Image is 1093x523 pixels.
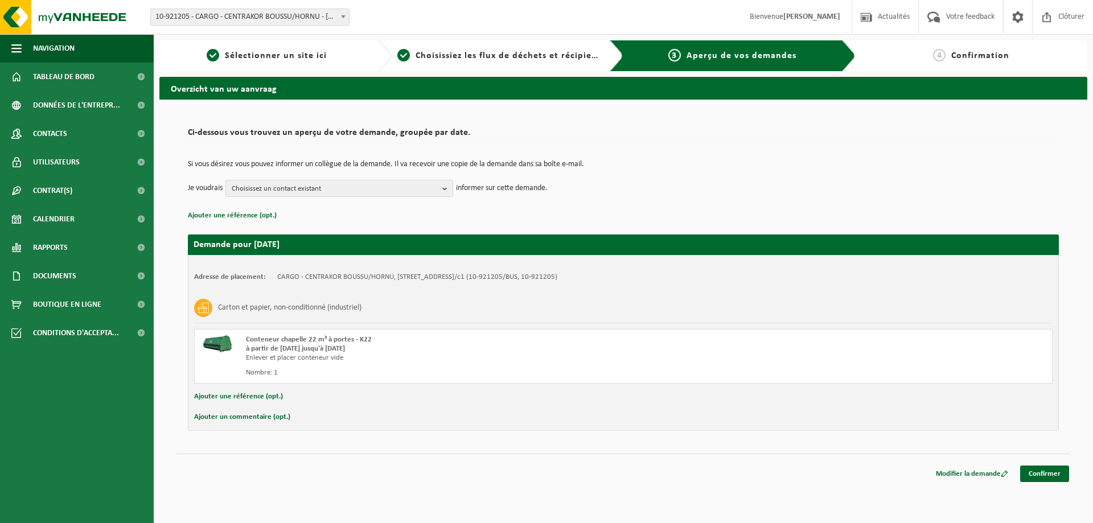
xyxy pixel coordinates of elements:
[246,336,372,343] span: Conteneur chapelle 22 m³ à portes - K22
[951,51,1009,60] span: Confirmation
[194,389,283,404] button: Ajouter une référence (opt.)
[33,233,68,262] span: Rapports
[33,63,94,91] span: Tableau de bord
[33,91,120,120] span: Données de l'entrepr...
[33,34,75,63] span: Navigation
[188,208,277,223] button: Ajouter une référence (opt.)
[150,9,350,26] span: 10-921205 - CARGO - CENTRAKOR BOUSSU/HORNU - HORNU
[33,262,76,290] span: Documents
[456,180,548,197] p: informer sur cette demande.
[207,49,219,61] span: 1
[194,410,290,425] button: Ajouter un commentaire (opt.)
[33,290,101,319] span: Boutique en ligne
[397,49,601,63] a: 2Choisissiez les flux de déchets et récipients
[33,120,67,148] span: Contacts
[687,51,796,60] span: Aperçu de vos demandes
[783,13,840,21] strong: [PERSON_NAME]
[200,335,235,352] img: HK-XK-22-GN-00.png
[933,49,946,61] span: 4
[218,299,361,317] h3: Carton et papier, non-conditionné (industriel)
[225,180,453,197] button: Choisissez un contact existant
[194,273,266,281] strong: Adresse de placement:
[246,353,669,363] div: Enlever et placer conteneur vide
[668,49,681,61] span: 3
[165,49,369,63] a: 1Sélectionner un site ici
[33,148,80,176] span: Utilisateurs
[194,240,280,249] strong: Demande pour [DATE]
[33,176,72,205] span: Contrat(s)
[33,205,75,233] span: Calendrier
[277,273,557,282] td: CARGO - CENTRAKOR BOUSSU/HORNU, [STREET_ADDRESS]/c1 (10-921205/BUS, 10-921205)
[33,319,119,347] span: Conditions d'accepta...
[151,9,349,25] span: 10-921205 - CARGO - CENTRAKOR BOUSSU/HORNU - HORNU
[246,345,345,352] strong: à partir de [DATE] jusqu'à [DATE]
[159,77,1087,99] h2: Overzicht van uw aanvraag
[188,160,1059,168] p: Si vous désirez vous pouvez informer un collègue de la demande. Il va recevoir une copie de la de...
[397,49,410,61] span: 2
[246,368,669,377] div: Nombre: 1
[188,180,223,197] p: Je voudrais
[1020,466,1069,482] a: Confirmer
[416,51,605,60] span: Choisissiez les flux de déchets et récipients
[225,51,327,60] span: Sélectionner un site ici
[927,466,1017,482] a: Modifier la demande
[188,128,1059,143] h2: Ci-dessous vous trouvez un aperçu de votre demande, groupée par date.
[232,180,438,197] span: Choisissez un contact existant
